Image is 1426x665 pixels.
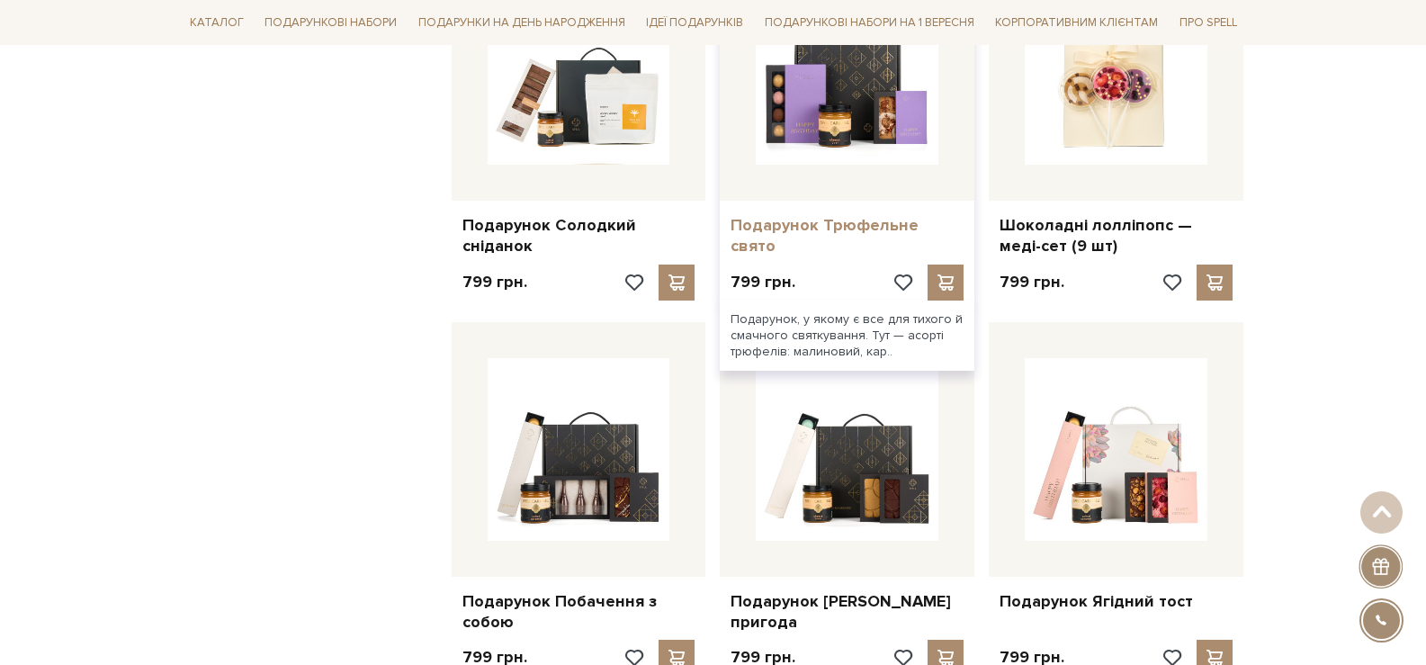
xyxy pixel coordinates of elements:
a: Подарунки на День народження [411,9,632,37]
a: Подарунок Солодкий сніданок [462,215,695,257]
div: Подарунок, у якому є все для тихого й смачного святкування. Тут — асорті трюфелів: малиновий, кар.. [720,301,974,372]
a: Шоколадні лолліпопс — меді-сет (9 шт) [1000,215,1233,257]
a: Про Spell [1172,9,1244,37]
a: Подарункові набори [257,9,404,37]
a: Подарунок [PERSON_NAME] пригода [731,591,964,634]
a: Ідеї подарунків [639,9,750,37]
a: Подарункові набори на 1 Вересня [758,7,982,38]
a: Подарунок Побачення з собою [462,591,695,634]
p: 799 грн. [731,272,795,292]
a: Каталог [183,9,251,37]
a: Подарунок Ягідний тост [1000,591,1233,612]
a: Подарунок Трюфельне свято [731,215,964,257]
p: 799 грн. [462,272,527,292]
p: 799 грн. [1000,272,1064,292]
a: Корпоративним клієнтам [988,7,1165,38]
